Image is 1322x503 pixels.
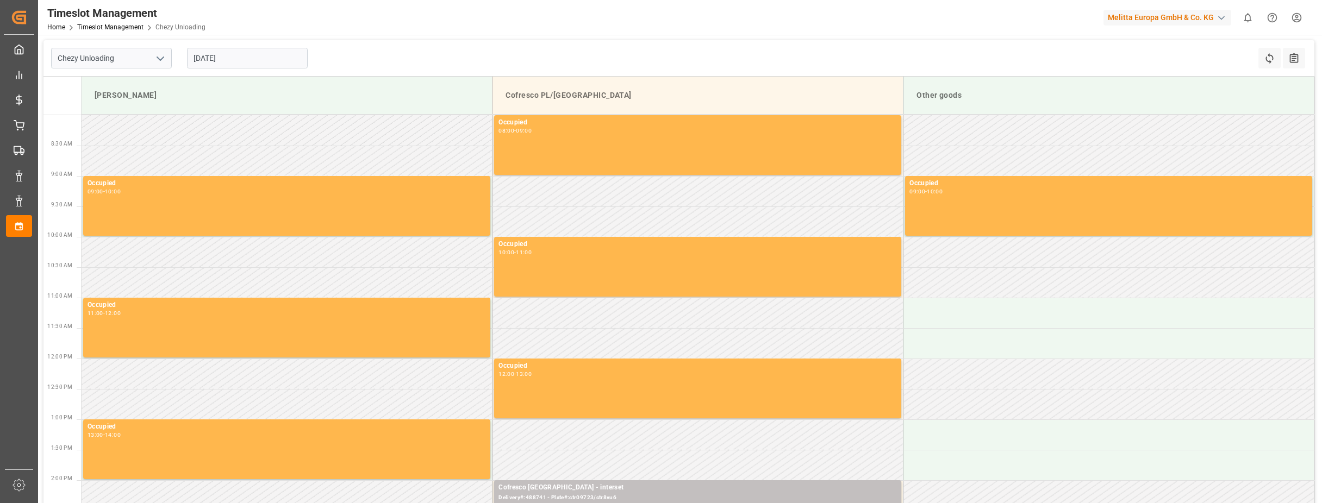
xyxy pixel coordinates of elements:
span: 9:30 AM [51,202,72,208]
div: Delivery#:488741 - Plate#:ctr09723/ctr8vu6 [498,493,897,502]
a: Timeslot Management [77,23,144,31]
div: [PERSON_NAME] [90,85,483,105]
div: Occupied [88,422,486,432]
div: Cofresco PL/[GEOGRAPHIC_DATA] [501,85,894,105]
div: - [514,128,516,133]
span: 2:00 PM [51,475,72,481]
div: 10:00 [105,189,121,194]
div: 09:00 [909,189,925,194]
div: Occupied [88,178,486,189]
span: 1:30 PM [51,445,72,451]
div: Occupied [498,361,897,372]
div: - [103,432,105,437]
input: DD-MM-YYYY [187,48,308,68]
div: Occupied [909,178,1308,189]
span: 11:30 AM [47,323,72,329]
a: Home [47,23,65,31]
div: Other goods [912,85,1305,105]
div: 11:00 [516,250,532,255]
button: show 0 new notifications [1236,5,1260,30]
span: 12:00 PM [47,354,72,360]
div: Melitta Europa GmbH & Co. KG [1103,10,1231,26]
button: Melitta Europa GmbH & Co. KG [1103,7,1236,28]
div: 13:00 [516,372,532,376]
div: 10:00 [927,189,943,194]
span: 9:00 AM [51,171,72,177]
div: 08:00 [498,128,514,133]
div: Occupied [498,117,897,128]
input: Type to search/select [51,48,172,68]
span: 12:30 PM [47,384,72,390]
div: 10:00 [498,250,514,255]
span: 10:00 AM [47,232,72,238]
div: 12:00 [105,311,121,316]
div: 09:00 [88,189,103,194]
div: 13:00 [88,432,103,437]
div: - [514,250,516,255]
span: 10:30 AM [47,262,72,268]
div: 11:00 [88,311,103,316]
span: 11:00 AM [47,293,72,299]
div: - [103,311,105,316]
div: 12:00 [498,372,514,376]
span: 8:30 AM [51,141,72,147]
button: Help Center [1260,5,1284,30]
div: Occupied [498,239,897,250]
div: Timeslot Management [47,5,205,21]
div: - [925,189,927,194]
span: 1:00 PM [51,414,72,420]
div: Occupied [88,300,486,311]
div: Cofresco [GEOGRAPHIC_DATA] - interset [498,482,897,493]
div: 14:00 [105,432,121,437]
button: open menu [152,50,168,67]
div: 09:00 [516,128,532,133]
div: - [103,189,105,194]
div: - [514,372,516,376]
